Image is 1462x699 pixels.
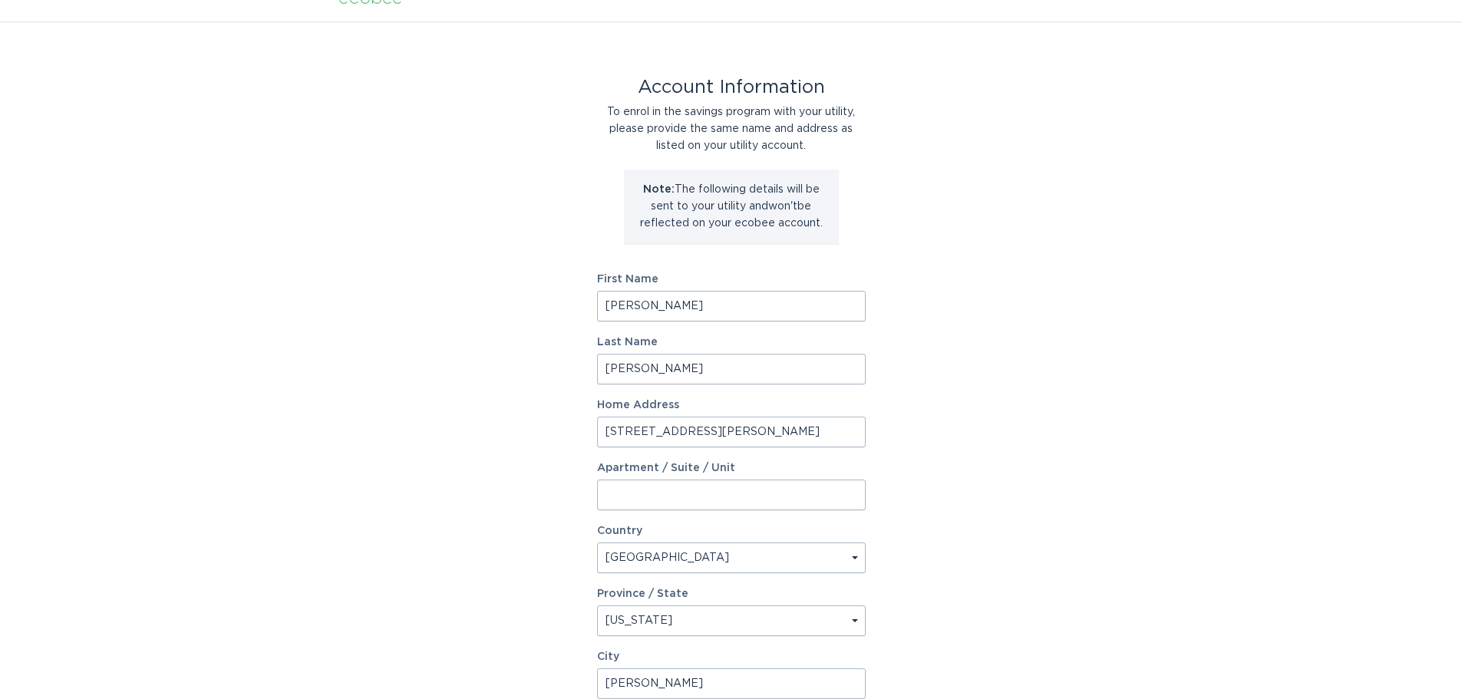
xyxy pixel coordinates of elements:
div: To enrol in the savings program with your utility, please provide the same name and address as li... [597,104,866,154]
label: City [597,651,866,662]
div: Account Information [597,79,866,96]
label: Country [597,526,642,536]
strong: Note: [643,184,675,195]
label: Apartment / Suite / Unit [597,463,866,473]
label: Province / State [597,589,688,599]
label: Last Name [597,337,866,348]
label: Home Address [597,400,866,410]
label: First Name [597,274,866,285]
p: The following details will be sent to your utility and won't be reflected on your ecobee account. [635,181,827,232]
